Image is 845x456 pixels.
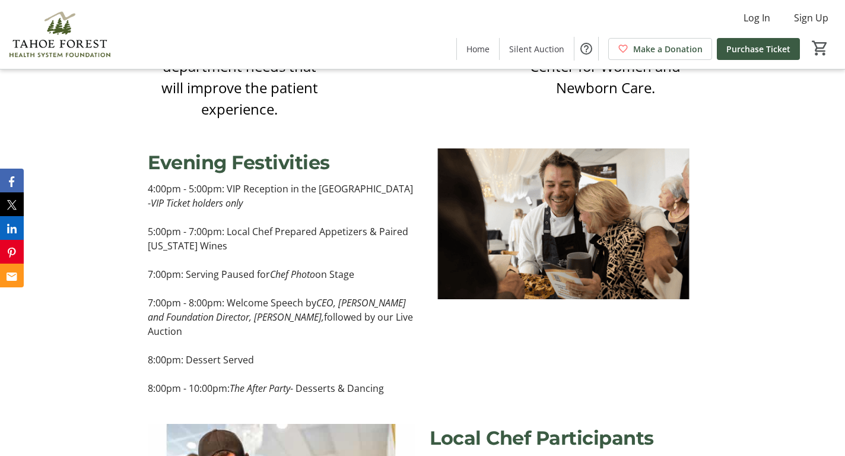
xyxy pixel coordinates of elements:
[430,424,697,452] p: Local Chef Participants
[717,38,800,60] a: Purchase Ticket
[148,224,415,253] p: 5:00pm - 7:00pm: Local Chef Prepared Appetizers & Paired [US_STATE] Wines
[7,5,113,64] img: Tahoe Forest Health System Foundation's Logo
[794,11,828,25] span: Sign Up
[148,296,415,338] p: 7:00pm - 8:00pm: Welcome Speech by followed by our Live Auction
[430,148,697,299] img: undefined
[148,381,415,395] p: 8:00pm - 10:00pm: - Desserts & Dancing
[809,37,831,59] button: Cart
[574,37,598,61] button: Help
[784,8,838,27] button: Sign Up
[148,353,415,367] p: 8:00pm: Dessert Served
[466,43,490,55] span: Home
[726,43,790,55] span: Purchase Ticket
[148,182,415,210] p: 4:00pm - 5:00pm: VIP Reception in the [GEOGRAPHIC_DATA] -
[734,8,780,27] button: Log In
[148,148,415,177] p: Evening Festivities
[633,43,703,55] span: Make a Donation
[608,38,712,60] a: Make a Donation
[148,267,415,281] p: 7:00pm: Serving Paused for on Stage
[151,197,243,210] em: VIP Ticket holders only
[230,382,290,395] em: The After Party
[509,43,564,55] span: Silent Auction
[744,11,770,25] span: Log In
[457,38,499,60] a: Home
[500,38,574,60] a: Silent Auction
[270,268,315,281] em: Chef Photo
